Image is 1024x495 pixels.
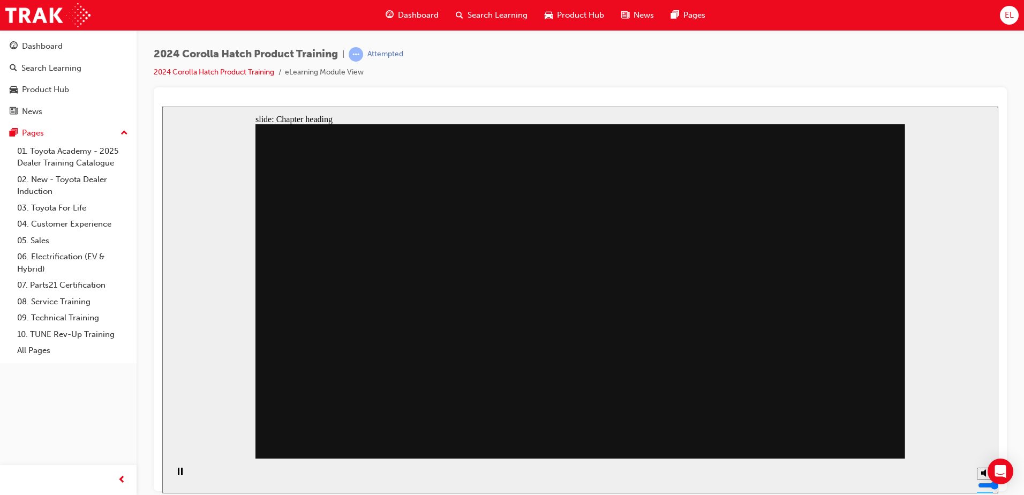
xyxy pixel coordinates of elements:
div: playback controls [5,352,24,387]
a: 06. Electrification (EV & Hybrid) [13,249,132,277]
div: News [22,106,42,118]
a: Search Learning [4,58,132,78]
a: 04. Customer Experience [13,216,132,232]
div: misc controls [809,352,831,387]
span: | [342,48,344,61]
span: up-icon [121,126,128,140]
span: Pages [683,9,705,21]
a: 05. Sales [13,232,132,249]
span: learningRecordVerb_ATTEMPT-icon [349,47,363,62]
a: 10. TUNE Rev-Up Training [13,326,132,343]
button: Pages [4,123,132,143]
input: volume [816,374,885,383]
span: news-icon [10,107,18,117]
a: 03. Toyota For Life [13,200,132,216]
a: Dashboard [4,36,132,56]
span: car-icon [10,85,18,95]
span: News [634,9,654,21]
div: Dashboard [22,40,63,52]
span: Dashboard [398,9,439,21]
span: pages-icon [671,9,679,22]
span: EL [1005,9,1014,21]
li: eLearning Module View [285,66,364,79]
span: guage-icon [386,9,394,22]
a: 2024 Corolla Hatch Product Training [154,67,274,77]
button: EL [1000,6,1019,25]
div: Open Intercom Messenger [988,459,1013,484]
span: prev-icon [118,474,126,487]
span: Search Learning [468,9,528,21]
a: 09. Technical Training [13,310,132,326]
button: Mute (Ctrl+Alt+M) [815,361,832,373]
a: search-iconSearch Learning [447,4,536,26]
div: Search Learning [21,62,81,74]
span: news-icon [621,9,629,22]
span: search-icon [10,64,17,73]
div: Product Hub [22,84,69,96]
span: Product Hub [557,9,604,21]
div: Pages [22,127,44,139]
a: Product Hub [4,80,132,100]
a: 07. Parts21 Certification [13,277,132,294]
span: guage-icon [10,42,18,51]
span: 2024 Corolla Hatch Product Training [154,48,338,61]
span: car-icon [545,9,553,22]
span: pages-icon [10,129,18,138]
a: 01. Toyota Academy - 2025 Dealer Training Catalogue [13,143,132,171]
a: car-iconProduct Hub [536,4,613,26]
button: DashboardSearch LearningProduct HubNews [4,34,132,123]
a: news-iconNews [613,4,662,26]
img: Trak [5,3,91,27]
a: All Pages [13,342,132,359]
a: 02. New - Toyota Dealer Induction [13,171,132,200]
a: guage-iconDashboard [377,4,447,26]
a: pages-iconPages [662,4,714,26]
div: Attempted [367,49,403,59]
a: News [4,102,132,122]
a: 08. Service Training [13,294,132,310]
span: search-icon [456,9,463,22]
button: Pause (Ctrl+Alt+P) [5,361,24,379]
